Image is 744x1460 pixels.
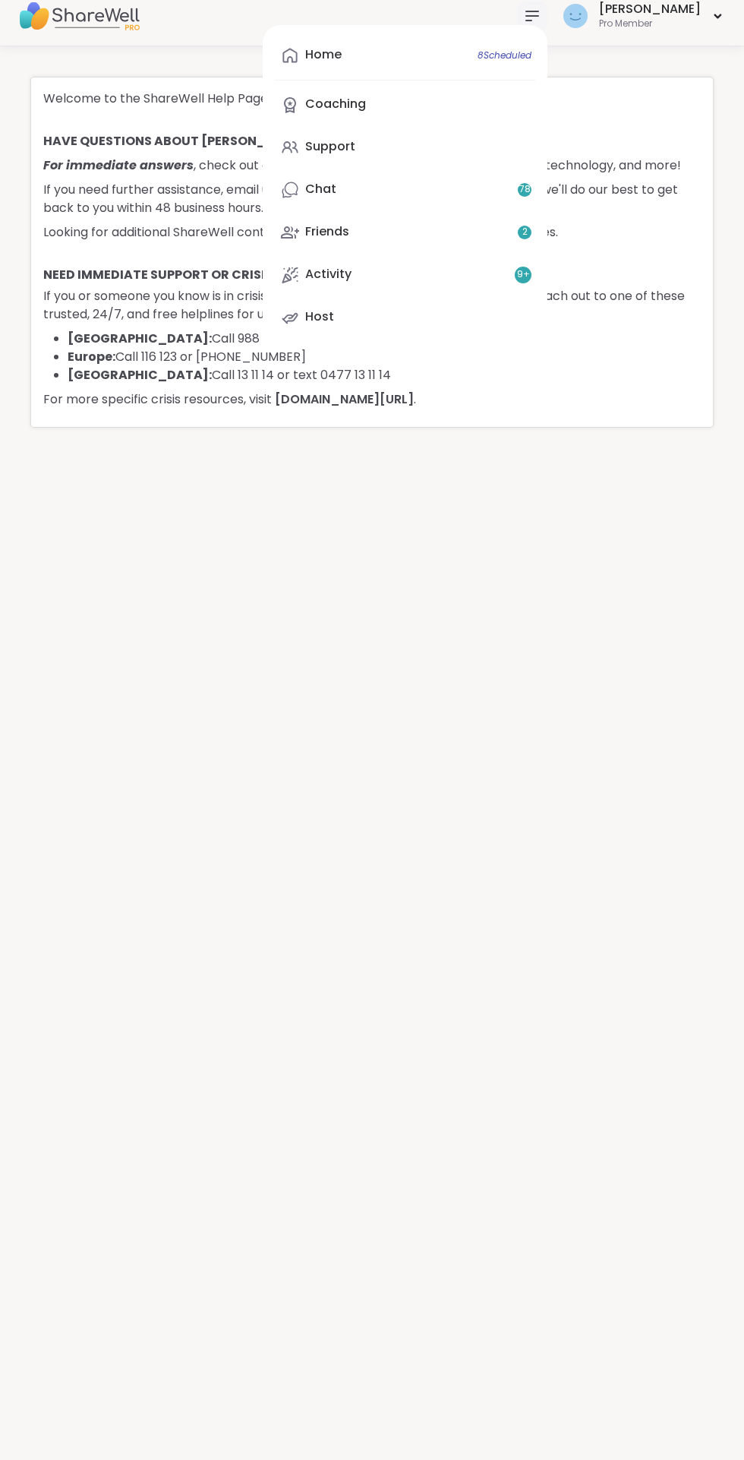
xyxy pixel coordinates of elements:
a: [DOMAIN_NAME][URL] [275,390,414,408]
span: For immediate answers [43,156,194,174]
p: If you or someone you know is in crisis or contemplating [MEDICAL_DATA], please reach out to one ... [43,287,701,324]
a: Host [275,299,535,336]
a: Friends2 [275,214,535,251]
li: Call 116 123 or [PHONE_NUMBER] [68,348,701,366]
b: [GEOGRAPHIC_DATA]: [68,366,212,384]
span: 8 Scheduled [478,49,531,62]
span: 78 [519,183,531,196]
div: Home [305,46,342,63]
h4: NEED IMMEDIATE SUPPORT OR CRISIS RESOURCES? [43,266,701,287]
div: Activity [305,266,352,283]
div: Pro Member [599,17,701,30]
div: Support [305,138,355,155]
div: Chat [305,181,336,198]
a: Chat78 [275,172,535,208]
img: Cyndy [563,4,588,28]
div: Friends [305,223,349,240]
b: Europe: [68,348,115,365]
div: Host [305,308,334,325]
a: Activity9+ [275,257,535,293]
a: Home8Scheduled [275,37,535,74]
b: [GEOGRAPHIC_DATA]: [68,330,212,347]
span: 2 [522,226,528,239]
div: [PERSON_NAME] [599,1,701,17]
p: If you need further assistance, email us at , and we'll do our best to get back to you within 48 ... [43,181,701,217]
a: Support [275,129,535,166]
p: Looking for additional ShareWell content? Visit our for more insights and updates. [43,223,701,242]
li: Call 13 11 14 or text 0477 13 11 14 [68,366,701,384]
span: 9 + [517,268,530,281]
p: For more specific crisis resources, visit . [43,390,701,409]
a: Coaching [275,87,535,123]
p: , check out our for inquiries about membership, billing, technology, and more! [43,156,701,175]
p: Welcome to the ShareWell Help Page! [43,90,701,108]
li: Call 988 [68,330,701,348]
div: Coaching [305,96,366,112]
h4: HAVE QUESTIONS ABOUT [PERSON_NAME]? [43,132,701,156]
